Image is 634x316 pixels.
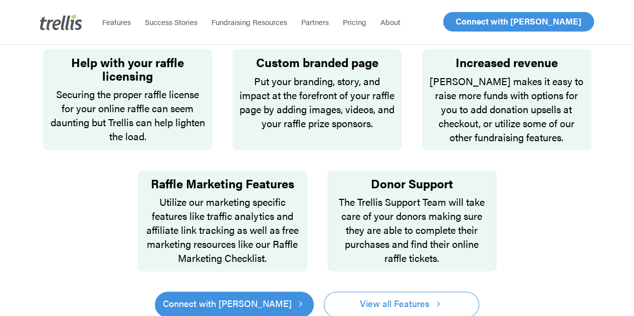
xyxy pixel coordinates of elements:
[151,175,294,192] strong: Raffle Marketing Features
[71,54,184,84] strong: Help with your raffle licensing
[145,17,197,27] span: Success Stories
[380,17,400,27] span: About
[333,195,490,265] p: The Trellis Support Team will take care of your donors making sure they are able to complete thei...
[456,54,558,71] strong: Increased revenue
[49,87,206,143] p: Securing the proper raffle license for your online raffle can seem daunting but Trellis can help ...
[95,17,138,27] a: Features
[360,296,430,310] span: View all Features
[456,15,581,27] span: Connect with [PERSON_NAME]
[239,74,395,130] p: Put your branding, story, and impact at the forefront of your raffle page by adding images, video...
[40,14,82,30] img: Trellis
[443,12,594,32] a: Connect with [PERSON_NAME]
[144,195,301,265] p: Utilize our marketing specific features like traffic analytics and affiliate link tracking as wel...
[373,17,407,27] a: About
[428,74,585,144] p: [PERSON_NAME] makes it easy to raise more funds with options for you to add donation upsells at c...
[163,296,292,310] span: Connect with [PERSON_NAME]
[102,17,131,27] span: Features
[343,17,366,27] span: Pricing
[336,17,373,27] a: Pricing
[204,17,294,27] a: Fundraising Resources
[256,54,378,71] strong: Custom branded page
[294,17,336,27] a: Partners
[371,175,453,192] strong: Donor Support
[212,17,287,27] span: Fundraising Resources
[138,17,204,27] a: Success Stories
[301,17,329,27] span: Partners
